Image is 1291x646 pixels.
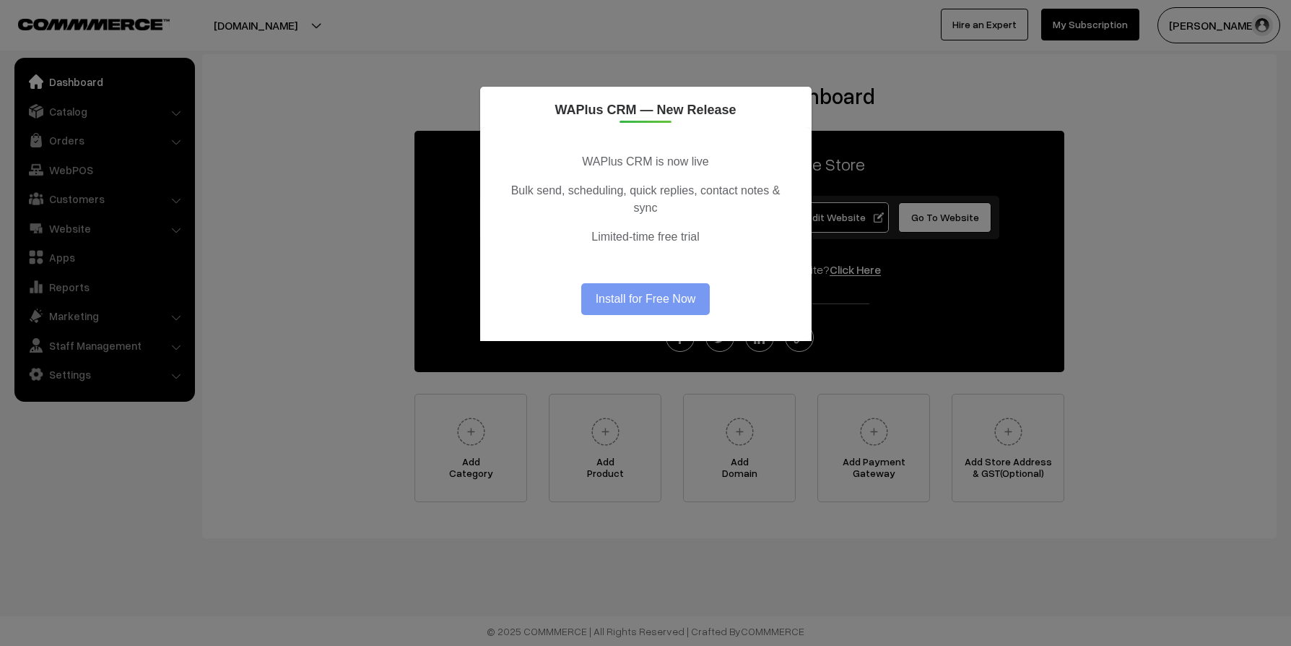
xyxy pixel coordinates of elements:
[506,228,786,246] p: Limited-time free trial
[480,87,812,341] div: WAPlus CRM — New Release
[506,153,786,171] p: WAPlus CRM is now live
[506,182,786,217] p: Bulk send, scheduling, quick replies, contact notes & sync
[581,283,710,315] button: Install for Free Now
[555,103,736,117] span: WAPlus CRM — New Release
